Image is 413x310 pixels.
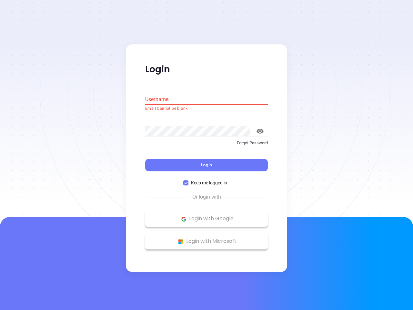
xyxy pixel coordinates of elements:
span: Or login with [189,193,224,201]
p: Forgot Password [145,140,268,146]
button: Google Logo Login with Google [145,211,268,227]
p: Login with Google [148,214,265,224]
p: Login [145,64,268,75]
button: toggle password visibility [252,123,268,139]
img: Google Logo [180,215,188,223]
span: Keep me logged in [188,180,230,187]
button: Login [145,159,268,171]
button: Microsoft Logo Login with Microsoft [145,233,268,250]
span: Login [201,162,212,168]
p: Email Cannot be blank [145,106,268,112]
a: Forgot Password [145,140,268,151]
img: Microsoft Logo [177,238,185,246]
p: Login with Microsoft [148,237,265,246]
